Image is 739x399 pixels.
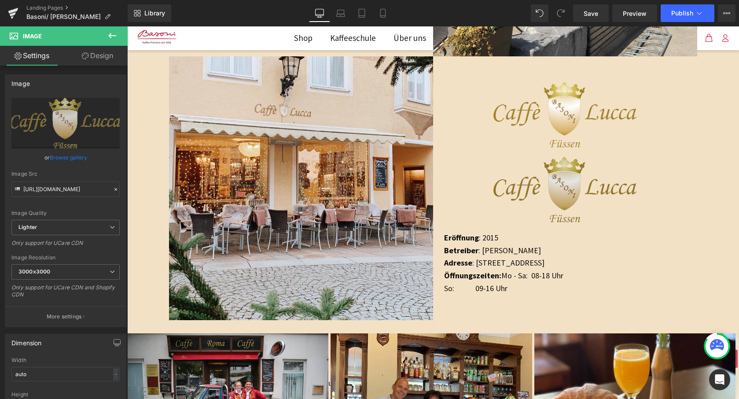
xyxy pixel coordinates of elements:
[47,313,82,321] p: More settings
[317,206,352,216] strong: Eröffnung
[345,231,417,241] span: : [STREET_ADDRESS]
[50,150,87,165] a: Browse gallery
[552,4,570,22] button: Redo
[11,181,120,197] input: Link
[113,368,118,380] div: -
[66,46,129,66] a: Design
[317,231,345,241] strong: Adresse
[317,244,436,254] span: Mo - Sa: 08-18 Uhr
[11,357,120,363] div: Width
[661,4,714,22] button: Publish
[11,367,120,381] input: auto
[317,257,380,267] span: So: 09-16 Uhr
[26,13,101,20] span: Basoni/ [PERSON_NAME]
[317,205,570,231] p: : 2015
[11,75,30,87] div: Image
[372,4,393,22] a: Mobile
[351,219,414,229] span: : [PERSON_NAME]
[718,4,735,22] button: More
[709,369,730,390] div: Open Intercom Messenger
[330,4,351,22] a: Laptop
[11,334,42,347] div: Dimension
[584,9,598,18] span: Save
[671,10,693,17] span: Publish
[317,219,351,229] strong: Betreiber
[531,4,548,22] button: Undo
[351,4,372,22] a: Tablet
[11,210,120,216] div: Image Quality
[11,240,120,252] div: Only support for UCare CDN
[128,4,171,22] a: New Library
[11,255,120,261] div: Image Resolution
[144,9,165,17] span: Library
[11,171,120,177] div: Image Src
[5,306,126,327] button: More settings
[612,4,657,22] a: Preview
[26,4,128,11] a: Landing Pages
[309,4,330,22] a: Desktop
[11,284,120,304] div: Only support for UCare CDN and Shopify CDN
[23,33,42,40] span: Image
[18,268,50,275] b: 3000x3000
[18,224,37,230] b: Lighter
[11,392,120,398] div: Height
[317,244,374,254] strong: Öffnungszeiten:
[11,153,120,162] div: or
[623,9,647,18] span: Preview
